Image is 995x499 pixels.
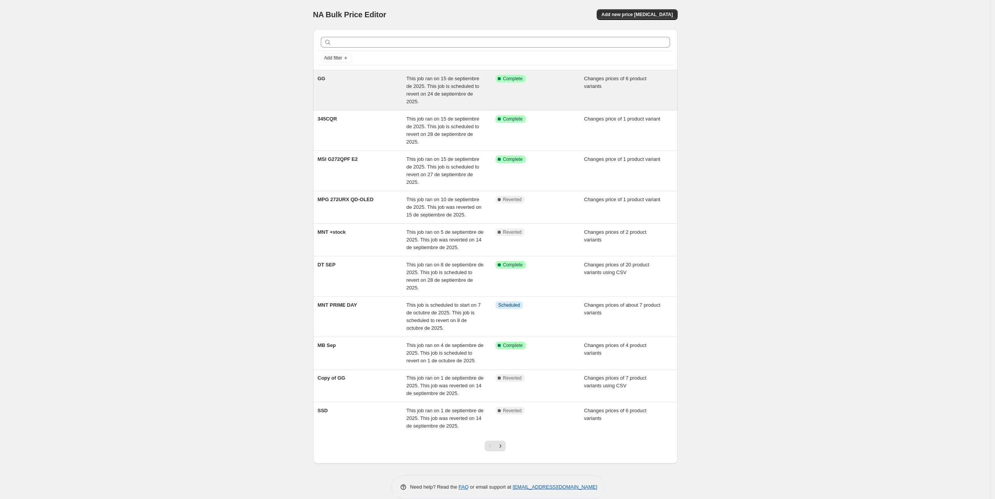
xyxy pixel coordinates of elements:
button: Add filter [321,53,351,63]
span: NA Bulk Price Editor [313,10,386,19]
span: Changes prices of 6 product variants [584,408,647,421]
span: Reverted [503,375,522,381]
span: This job ran on 15 de septiembre de 2025. This job is scheduled to revert on 28 de septiembre de ... [406,116,479,145]
span: MB Sep [318,342,336,348]
span: This job ran on 15 de septiembre de 2025. This job is scheduled to revert on 27 de septiembre de ... [406,156,479,185]
button: Next [495,441,506,451]
span: MSI G272QPF E2 [318,156,358,162]
span: MPG 272URX QD-OLED [318,197,374,202]
span: Complete [503,76,523,82]
span: Scheduled [498,302,520,308]
span: This job is scheduled to start on 7 de octubre de 2025. This job is scheduled to revert on 8 de o... [406,302,481,331]
span: Add new price [MEDICAL_DATA] [601,12,673,18]
span: MNT PRIME DAY [318,302,357,308]
nav: Pagination [485,441,506,451]
span: Changes price of 1 product variant [584,197,660,202]
span: This job ran on 8 de septiembre de 2025. This job is scheduled to revert on 28 de septiembre de 2... [406,262,483,291]
span: Copy of GG [318,375,345,381]
span: Changes prices of 7 product variants using CSV [584,375,647,388]
span: Reverted [503,408,522,414]
span: This job ran on 10 de septiembre de 2025. This job was reverted on 15 de septiembre de 2025. [406,197,482,218]
span: Complete [503,342,523,349]
a: [EMAIL_ADDRESS][DOMAIN_NAME] [513,484,597,490]
span: Need help? Read the [410,484,459,490]
span: Changes prices of 2 product variants [584,229,647,243]
span: Reverted [503,229,522,235]
span: Complete [503,116,523,122]
span: Changes prices of 6 product variants [584,76,647,89]
span: This job ran on 1 de septiembre de 2025. This job was reverted on 14 de septiembre de 2025. [406,408,483,429]
span: Complete [503,156,523,162]
span: Reverted [503,197,522,203]
span: Changes prices of 4 product variants [584,342,647,356]
span: SSD [318,408,328,413]
span: or email support at [469,484,513,490]
span: Changes prices of 20 product variants using CSV [584,262,649,275]
span: Changes prices of about 7 product variants [584,302,660,316]
span: This job ran on 5 de septiembre de 2025. This job was reverted on 14 de septiembre de 2025. [406,229,483,250]
span: Changes price of 1 product variant [584,116,660,122]
button: Add new price [MEDICAL_DATA] [597,9,677,20]
a: FAQ [459,484,469,490]
span: MNT +stock [318,229,346,235]
span: This job ran on 4 de septiembre de 2025. This job is scheduled to revert on 1 de octubre de 2025. [406,342,483,364]
span: This job ran on 1 de septiembre de 2025. This job was reverted on 14 de septiembre de 2025. [406,375,483,396]
span: Complete [503,262,523,268]
span: 345CQR [318,116,337,122]
span: Add filter [324,55,342,61]
span: This job ran on 15 de septiembre de 2025. This job is scheduled to revert on 24 de septiembre de ... [406,76,479,104]
span: Changes price of 1 product variant [584,156,660,162]
span: GG [318,76,325,81]
span: DT SEP [318,262,336,268]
